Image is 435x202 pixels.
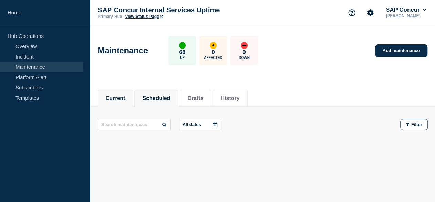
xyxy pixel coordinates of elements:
button: SAP Concur [384,7,427,13]
span: Filter [411,122,422,127]
input: Search maintenances [98,119,171,130]
p: 0 [242,49,246,56]
button: Current [106,95,126,102]
p: Up [180,56,185,60]
h1: Maintenance [98,46,148,55]
a: View Status Page [125,14,163,19]
button: Support [345,6,359,20]
p: 68 [179,49,185,56]
p: Down [239,56,250,60]
button: History [220,95,239,102]
div: up [179,42,186,49]
button: Filter [400,119,428,130]
p: All dates [183,122,201,127]
button: All dates [179,119,221,130]
button: Drafts [187,95,203,102]
p: Affected [204,56,222,60]
p: [PERSON_NAME] [384,13,427,18]
p: 0 [211,49,215,56]
a: Add maintenance [375,44,427,57]
p: SAP Concur Internal Services Uptime [98,6,235,14]
div: down [241,42,248,49]
button: Scheduled [142,95,170,102]
div: affected [210,42,217,49]
button: Account settings [363,6,378,20]
p: Primary Hub [98,14,122,19]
